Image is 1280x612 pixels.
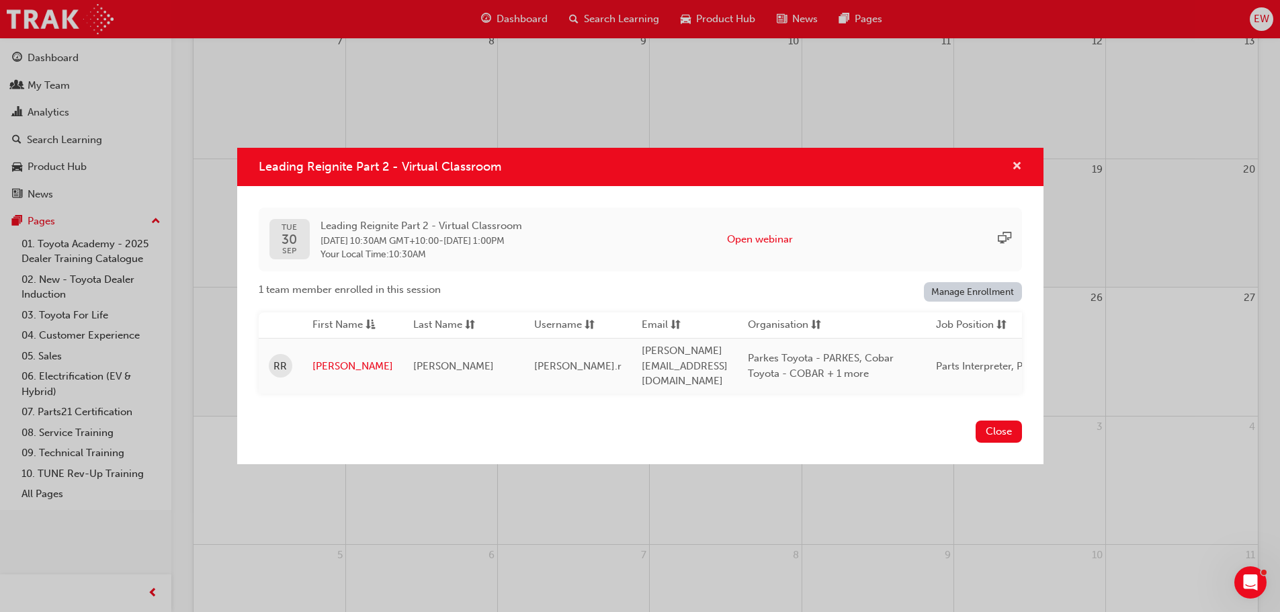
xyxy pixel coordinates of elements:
[1012,159,1022,175] button: cross-icon
[282,223,297,232] span: TUE
[443,235,505,247] span: 30 Sep 2025 1:00PM
[321,218,522,234] span: Leading Reignite Part 2 - Virtual Classroom
[534,317,582,334] span: Username
[642,317,668,334] span: Email
[748,317,822,334] button: Organisationsorting-icon
[282,232,297,247] span: 30
[259,282,441,298] span: 1 team member enrolled in this session
[998,232,1011,247] span: sessionType_ONLINE_URL-icon
[413,360,494,372] span: [PERSON_NAME]
[312,317,363,334] span: First Name
[1012,161,1022,173] span: cross-icon
[671,317,681,334] span: sorting-icon
[237,148,1043,464] div: Leading Reignite Part 2 - Virtual Classroom
[1234,566,1267,599] iframe: Intercom live chat
[534,360,622,372] span: [PERSON_NAME].r
[321,218,522,261] div: -
[465,317,475,334] span: sorting-icon
[996,317,1007,334] span: sorting-icon
[642,317,716,334] button: Emailsorting-icon
[924,282,1022,302] a: Manage Enrollment
[413,317,462,334] span: Last Name
[312,359,393,374] a: [PERSON_NAME]
[727,232,793,247] button: Open webinar
[259,159,501,174] span: Leading Reignite Part 2 - Virtual Classroom
[936,317,1010,334] button: Job Positionsorting-icon
[748,352,894,380] span: Parkes Toyota - PARKES, Cobar Toyota - COBAR + 1 more
[748,317,808,334] span: Organisation
[282,247,297,255] span: SEP
[273,359,287,374] span: RR
[642,345,728,387] span: [PERSON_NAME][EMAIL_ADDRESS][DOMAIN_NAME]
[936,317,994,334] span: Job Position
[811,317,821,334] span: sorting-icon
[534,317,608,334] button: Usernamesorting-icon
[413,317,487,334] button: Last Namesorting-icon
[585,317,595,334] span: sorting-icon
[321,249,522,261] span: Your Local Time : 10:30AM
[976,421,1022,443] button: Close
[936,360,1084,372] span: Parts Interpreter, Parts Manager
[312,317,386,334] button: First Nameasc-icon
[321,235,439,247] span: 30 Sep 2025 10:30AM GMT+10:00
[366,317,376,334] span: asc-icon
